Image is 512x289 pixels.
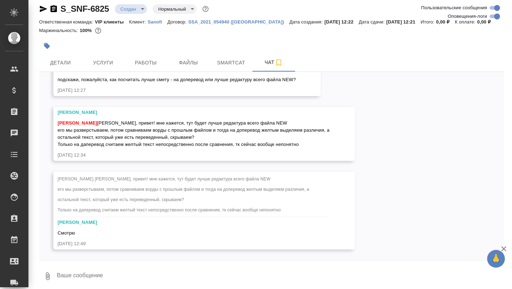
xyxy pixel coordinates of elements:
[487,250,505,268] button: 🙏
[153,4,197,14] div: Создан
[386,19,421,25] p: [DATE] 12:21
[58,230,75,236] span: Смотрю
[86,58,120,67] span: Услуги
[58,152,330,159] div: [DATE] 12:34
[49,5,58,13] button: Скопировать ссылку
[39,19,95,25] p: Ответственная команда:
[58,240,330,247] div: [DATE] 12:49
[39,38,55,54] button: Добавить тэг
[436,19,455,25] p: 0,00 ₽
[95,19,129,25] p: VIP клиенты
[58,177,310,212] span: [PERSON_NAME] [PERSON_NAME], привет! мне кажется, тут будет лучше редактура всего файла NEW его м...
[257,58,291,67] span: Чат
[359,19,386,25] p: Дата сдачи:
[39,28,80,33] p: Маржинальность:
[421,19,436,25] p: Итого:
[201,4,210,14] button: Доп статусы указывают на важность/срочность заказа
[156,6,188,12] button: Нормальный
[129,19,148,25] p: Клиент:
[58,109,330,116] div: [PERSON_NAME]
[58,87,296,94] div: [DATE] 12:27
[115,4,147,14] div: Создан
[188,19,289,25] a: SSA_2021_054940 ([GEOGRAPHIC_DATA])
[39,5,48,13] button: Скопировать ссылку для ЯМессенджера
[167,19,188,25] p: Договор:
[118,6,138,12] button: Создан
[289,19,324,25] p: Дата создания:
[58,120,331,147] span: [PERSON_NAME], привет! мне кажется, тут будет лучше редактура всего файла NEW его мы разверстывае...
[324,19,359,25] p: [DATE] 12:22
[274,58,283,67] svg: Подписаться
[60,4,109,14] a: S_SNF-6825
[148,19,167,25] p: Sanofi
[490,251,502,266] span: 🙏
[421,4,487,11] span: Пользовательские сообщения
[94,26,103,35] button: 0
[148,19,167,25] a: Sanofi
[214,58,248,67] span: Smartcat
[58,120,97,126] span: [PERSON_NAME]
[171,58,206,67] span: Файлы
[477,19,496,25] p: 0,00 ₽
[448,13,487,20] span: Оповещения-логи
[80,28,94,33] p: 100%
[129,58,163,67] span: Работы
[455,19,477,25] p: К оплате:
[43,58,78,67] span: Детали
[188,19,289,25] p: SSA_2021_054940 ([GEOGRAPHIC_DATA])
[58,219,330,226] div: [PERSON_NAME]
